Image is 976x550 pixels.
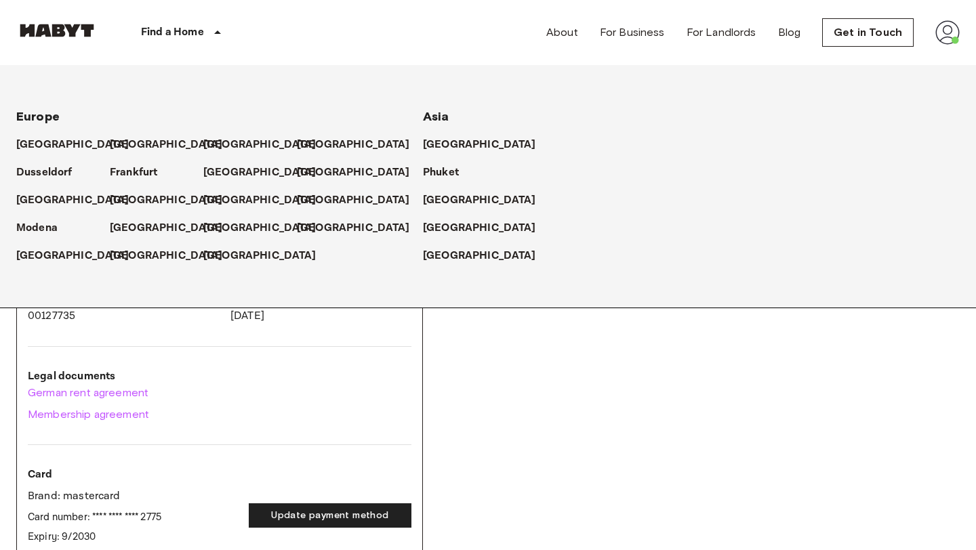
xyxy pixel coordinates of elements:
[16,220,58,236] p: Modena
[423,137,536,153] p: [GEOGRAPHIC_DATA]
[110,220,223,236] p: [GEOGRAPHIC_DATA]
[16,24,98,37] img: Habyt
[28,368,411,385] p: Legal documents
[110,192,237,209] a: [GEOGRAPHIC_DATA]
[297,192,410,209] p: [GEOGRAPHIC_DATA]
[423,137,550,153] a: [GEOGRAPHIC_DATA]
[110,220,237,236] a: [GEOGRAPHIC_DATA]
[423,165,459,181] p: Phuket
[16,192,129,209] p: [GEOGRAPHIC_DATA]
[16,137,143,153] a: [GEOGRAPHIC_DATA]
[16,137,129,153] p: [GEOGRAPHIC_DATA]
[687,24,756,41] a: For Landlords
[203,220,330,236] a: [GEOGRAPHIC_DATA]
[110,248,237,264] a: [GEOGRAPHIC_DATA]
[16,248,129,264] p: [GEOGRAPHIC_DATA]
[203,165,317,181] p: [GEOGRAPHIC_DATA]
[203,192,330,209] a: [GEOGRAPHIC_DATA]
[28,385,411,401] a: German rent agreement
[110,192,223,209] p: [GEOGRAPHIC_DATA]
[297,137,410,153] p: [GEOGRAPHIC_DATA]
[546,24,578,41] a: About
[423,165,472,181] a: Phuket
[423,192,536,209] p: [GEOGRAPHIC_DATA]
[203,192,317,209] p: [GEOGRAPHIC_DATA]
[778,24,801,41] a: Blog
[203,220,317,236] p: [GEOGRAPHIC_DATA]
[423,248,536,264] p: [GEOGRAPHIC_DATA]
[110,137,223,153] p: [GEOGRAPHIC_DATA]
[28,530,238,544] p: Expiry: 9/2030
[297,165,424,181] a: [GEOGRAPHIC_DATA]
[423,220,550,236] a: [GEOGRAPHIC_DATA]
[28,467,238,483] p: Card
[110,137,237,153] a: [GEOGRAPHIC_DATA]
[297,220,410,236] p: [GEOGRAPHIC_DATA]
[297,165,410,181] p: [GEOGRAPHIC_DATA]
[203,248,330,264] a: [GEOGRAPHIC_DATA]
[423,220,536,236] p: [GEOGRAPHIC_DATA]
[423,109,449,124] span: Asia
[297,220,424,236] a: [GEOGRAPHIC_DATA]
[16,220,71,236] a: Modena
[16,248,143,264] a: [GEOGRAPHIC_DATA]
[249,503,411,528] button: Update payment method
[16,192,143,209] a: [GEOGRAPHIC_DATA]
[16,165,73,181] p: Dusseldorf
[28,308,209,324] p: 00127735
[203,248,317,264] p: [GEOGRAPHIC_DATA]
[141,24,204,41] p: Find a Home
[28,488,238,505] p: Brand: mastercard
[28,406,411,423] a: Membership agreement
[600,24,665,41] a: For Business
[110,248,223,264] p: [GEOGRAPHIC_DATA]
[230,308,411,324] p: [DATE]
[297,137,424,153] a: [GEOGRAPHIC_DATA]
[203,137,317,153] p: [GEOGRAPHIC_DATA]
[297,192,424,209] a: [GEOGRAPHIC_DATA]
[935,20,960,45] img: avatar
[822,18,914,47] a: Get in Touch
[16,109,60,124] span: Europe
[16,165,86,181] a: Dusseldorf
[110,165,171,181] a: Frankfurt
[203,137,330,153] a: [GEOGRAPHIC_DATA]
[110,165,157,181] p: Frankfurt
[423,192,550,209] a: [GEOGRAPHIC_DATA]
[203,165,330,181] a: [GEOGRAPHIC_DATA]
[423,248,550,264] a: [GEOGRAPHIC_DATA]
